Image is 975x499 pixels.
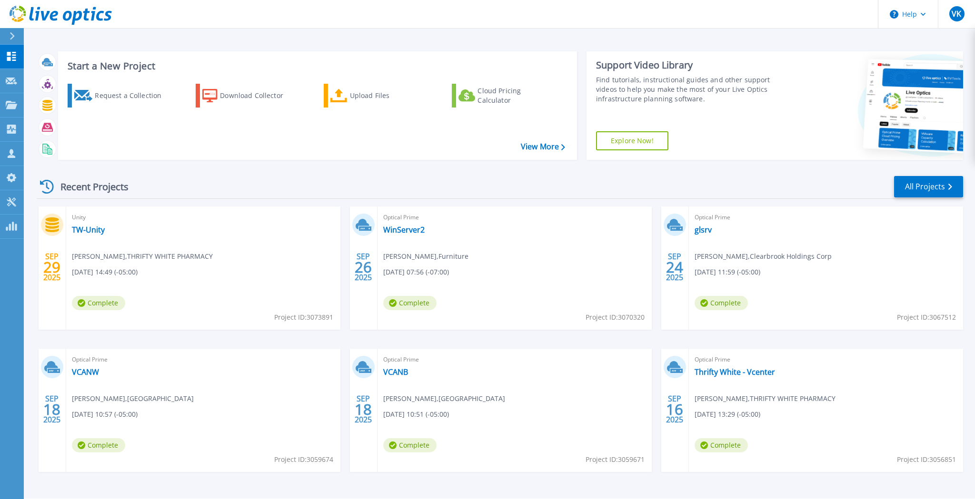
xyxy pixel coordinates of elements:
span: 24 [666,263,683,271]
span: [PERSON_NAME] , THRIFTY WHITE PHARMACY [72,251,213,262]
a: WinServer2 [383,225,425,235]
span: Optical Prime [383,212,646,223]
div: SEP 2025 [43,250,61,284]
a: Explore Now! [596,131,668,150]
span: Complete [383,296,437,310]
span: Project ID: 3059671 [586,454,645,465]
span: VK [952,10,961,18]
a: View More [521,142,565,151]
div: Find tutorials, instructional guides and other support videos to help you make the most of your L... [596,75,789,104]
a: VCANB [383,367,408,377]
span: Complete [695,438,748,452]
a: glsrv [695,225,712,235]
div: Upload Files [350,86,426,105]
div: Download Collector [220,86,296,105]
span: Project ID: 3067512 [897,312,956,323]
span: 29 [43,263,60,271]
span: [DATE] 07:56 (-07:00) [383,267,449,277]
a: Thrifty White - Vcenter [695,367,775,377]
a: Cloud Pricing Calculator [452,84,558,108]
span: [DATE] 13:29 (-05:00) [695,409,760,420]
span: [PERSON_NAME] , [GEOGRAPHIC_DATA] [72,393,194,404]
span: Optical Prime [383,354,646,365]
a: TW-Unity [72,225,105,235]
h3: Start a New Project [68,61,565,71]
span: Complete [72,296,125,310]
div: SEP 2025 [354,392,372,427]
a: All Projects [894,176,963,197]
span: [DATE] 10:51 (-05:00) [383,409,449,420]
span: [PERSON_NAME] , THRIFTY WHITE PHARMACY [695,393,836,404]
div: SEP 2025 [666,250,684,284]
span: [PERSON_NAME] , [GEOGRAPHIC_DATA] [383,393,505,404]
span: [DATE] 11:59 (-05:00) [695,267,760,277]
a: Upload Files [324,84,430,108]
span: 16 [666,405,683,413]
span: Optical Prime [72,354,335,365]
span: Unity [72,212,335,223]
div: Cloud Pricing Calculator [478,86,554,105]
span: Project ID: 3059674 [274,454,333,465]
span: Project ID: 3073891 [274,312,333,323]
a: VCANW [72,367,99,377]
span: [PERSON_NAME] , Clearbrook Holdings Corp [695,251,832,262]
div: SEP 2025 [666,392,684,427]
a: Request a Collection [68,84,174,108]
span: Complete [695,296,748,310]
span: Project ID: 3056851 [897,454,956,465]
span: Complete [72,438,125,452]
span: 26 [355,263,372,271]
span: Optical Prime [695,212,957,223]
div: SEP 2025 [354,250,372,284]
span: [PERSON_NAME] , Furniture [383,251,468,262]
span: 18 [355,405,372,413]
span: [DATE] 14:49 (-05:00) [72,267,138,277]
span: Optical Prime [695,354,957,365]
span: [DATE] 10:57 (-05:00) [72,409,138,420]
div: Request a Collection [95,86,171,105]
span: Project ID: 3070320 [586,312,645,323]
span: 18 [43,405,60,413]
span: Complete [383,438,437,452]
a: Download Collector [196,84,302,108]
div: SEP 2025 [43,392,61,427]
div: Support Video Library [596,59,789,71]
div: Recent Projects [37,175,141,198]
